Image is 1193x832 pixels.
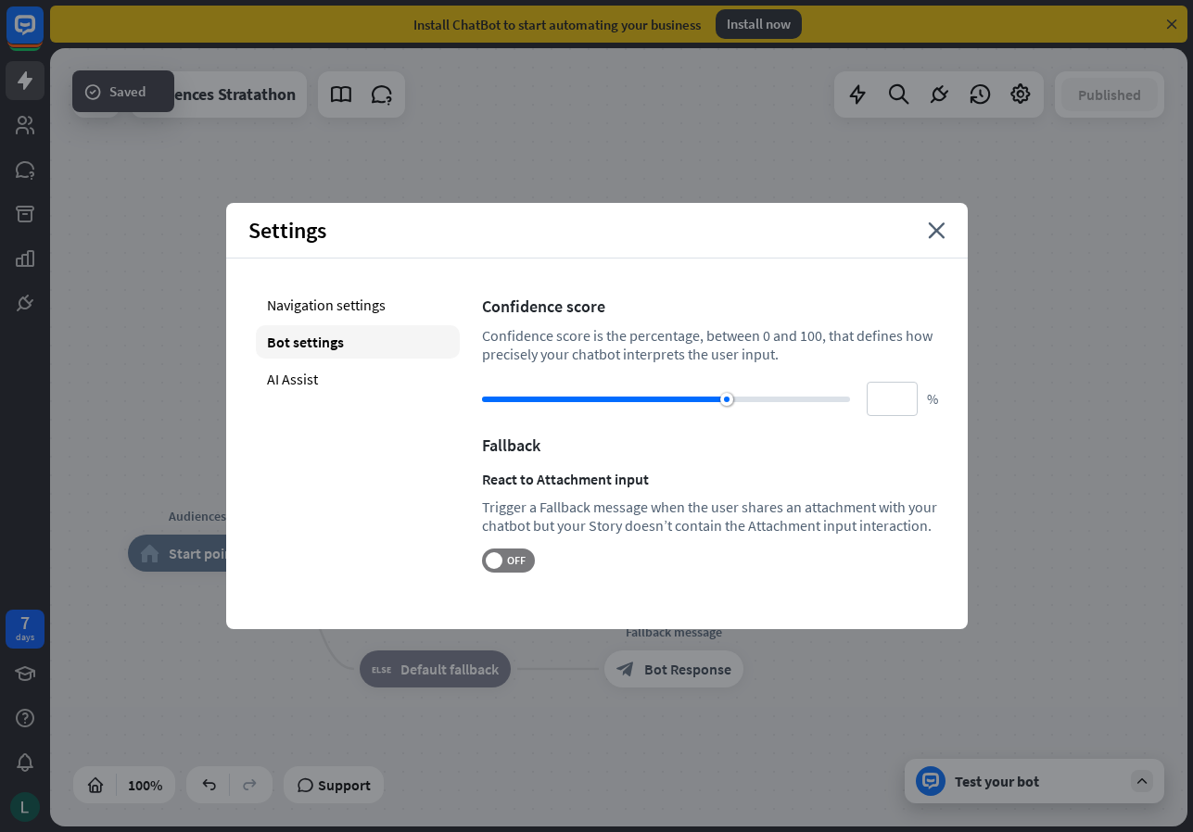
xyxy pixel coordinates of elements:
span: Default fallback [400,660,499,678]
i: success [83,82,102,101]
div: React to Attachment input [482,470,938,488]
span: Support [318,770,371,800]
i: block_fallback [372,660,391,678]
span: Settings [248,216,326,245]
button: Published [1061,78,1158,111]
span: % [927,390,938,408]
div: 100% [122,770,168,800]
span: Saved [109,82,146,101]
div: Trigger a Fallback message when the user shares an attachment with your chatbot but your Story do... [482,498,938,535]
div: Audiences [114,507,281,525]
div: Fallback [482,435,938,456]
span: Start point [169,544,238,562]
div: Audiences Stratathon [142,71,296,118]
div: Bot settings [256,325,460,359]
div: Test your bot [955,772,1122,790]
div: days [16,631,34,644]
span: Bot Response [644,660,731,678]
button: Open LiveChat chat widget [15,7,70,63]
i: block_bot_response [616,660,635,678]
div: Install ChatBot to start automating your business [413,16,701,33]
div: AI Assist [256,362,460,396]
div: Confidence score [482,296,938,317]
div: Fallback message [590,623,757,641]
div: Confidence score is the percentage, between 0 and 100, that defines how precisely your chatbot in... [482,326,938,363]
div: Install now [716,9,802,39]
span: OFF [502,553,531,568]
i: close [928,222,946,239]
i: home_2 [140,544,159,562]
a: 7 days [6,610,44,649]
div: 7 [20,614,30,631]
div: Navigation settings [256,288,460,321]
